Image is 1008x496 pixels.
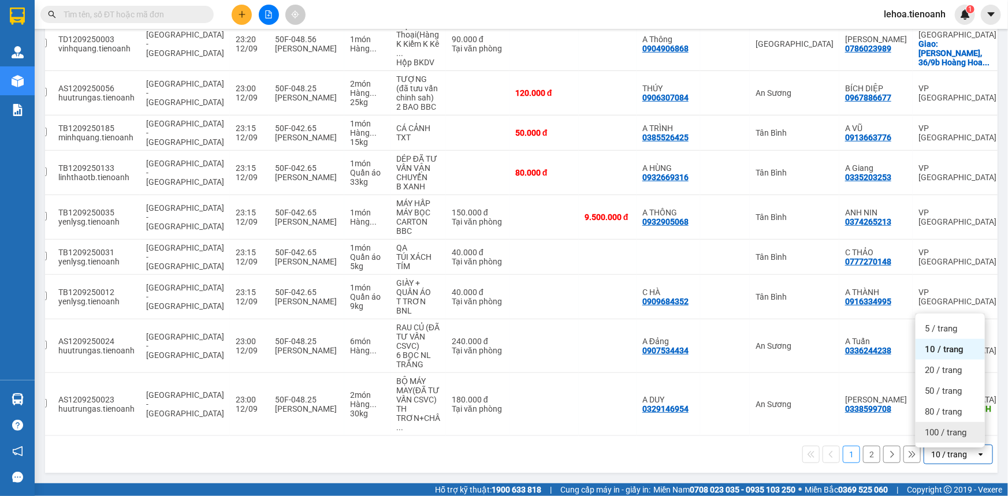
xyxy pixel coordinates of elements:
div: 0909684352 [642,297,689,306]
div: 50F-042.65 [275,124,339,133]
div: VP [GEOGRAPHIC_DATA] [918,124,996,142]
div: An Sương [756,88,834,98]
span: Miền Nam [653,483,795,496]
span: [GEOGRAPHIC_DATA] - [GEOGRAPHIC_DATA] [146,203,224,231]
div: Hàng thông thường [350,128,385,137]
span: notification [12,446,23,457]
div: 6 món [350,337,385,346]
div: 12/09 [236,173,263,182]
div: 23:15 [236,288,263,297]
span: 5 / trang [925,323,957,334]
span: ... [983,58,990,67]
div: 0932669316 [642,173,689,182]
ul: Menu [916,314,985,447]
div: VP [GEOGRAPHIC_DATA] [918,84,996,102]
span: Cung cấp máy in - giấy in: [560,483,650,496]
div: 50F-048.56 [275,35,339,44]
div: Tân Bình [756,252,834,262]
strong: 0369 525 060 [838,485,888,494]
div: 6 BỌC NL TRẮNG [396,350,440,369]
img: solution-icon [12,104,24,116]
div: 0967886677 [845,93,891,102]
div: 50F-048.25 [275,337,339,346]
div: huutrungas.tienoanh [58,346,135,355]
div: TB1209250035 [58,208,135,217]
div: 23:00 [236,84,263,93]
div: [PERSON_NAME] [275,257,339,266]
div: A Tuấn [845,337,907,346]
div: AS1209250023 [58,395,135,404]
div: TB1209250133 [58,163,135,173]
div: VP [GEOGRAPHIC_DATA] [918,288,996,306]
div: 0336244238 [845,346,891,355]
div: huutrungas.tienoanh [58,404,135,413]
div: Tại văn phòng [452,217,504,226]
div: 0907534434 [642,346,689,355]
div: [PERSON_NAME] [275,404,339,413]
div: QA [396,243,440,252]
div: Quần áo [350,292,385,301]
div: 23:20 [236,35,263,44]
div: A THÔNG [642,208,694,217]
div: T TRƠN BNL [396,297,440,315]
span: [GEOGRAPHIC_DATA] - [GEOGRAPHIC_DATA] [146,159,224,187]
button: plus [232,5,252,25]
div: 0374265213 [845,217,891,226]
img: warehouse-icon [12,393,24,405]
div: VP [GEOGRAPHIC_DATA] [918,163,996,182]
span: [GEOGRAPHIC_DATA] - [GEOGRAPHIC_DATA] [146,390,224,418]
div: 0335203253 [845,173,891,182]
div: Giao: Savio Villa, 36/9b Hoàng Hoa Thám, Phường 10, Thành phố Đà Lạt, Lâm Đồng [918,39,996,67]
div: TB1209250031 [58,248,135,257]
span: search [48,10,56,18]
div: yenlysg.tienoanh [58,257,135,266]
button: 1 [843,446,860,463]
button: file-add [259,5,279,25]
span: 80 / trang [925,406,962,417]
div: Tân Bình [756,168,834,177]
div: GIÀY + QUẦN ÁO [396,278,440,297]
div: [PERSON_NAME] [275,44,339,53]
div: [PERSON_NAME] [275,133,339,142]
div: 80.000 đ [515,168,573,177]
div: A Đảng [642,337,694,346]
div: 1 món [350,208,385,217]
div: A TRÌNH [642,124,694,133]
span: ... [370,128,377,137]
div: 50F-042.65 [275,163,339,173]
div: 0932905068 [642,217,689,226]
div: 1 món [350,283,385,292]
div: AS1209250024 [58,337,135,346]
span: ... [370,346,377,355]
div: Tại văn phòng [452,346,504,355]
div: huutrungas.tienoanh [58,93,135,102]
div: BỘ MÁY MAY(ĐÃ TƯ VẤN CSVC) [396,376,440,404]
div: 23:15 [236,248,263,257]
div: MÁY BỌC CARTON BBC [396,208,440,236]
div: A Thông [642,35,694,44]
div: Hàng thông thường [350,217,385,226]
div: 2 món [350,390,385,400]
div: Điện Thoại(Hàng K Kiểm K Kê Khai KCTN) [396,21,440,58]
span: aim [291,10,299,18]
div: VP [GEOGRAPHIC_DATA] [918,21,996,39]
div: 0329146954 [642,404,689,413]
div: 5 kg [350,262,385,271]
span: [GEOGRAPHIC_DATA] - [GEOGRAPHIC_DATA] [146,119,224,147]
div: 180.000 đ [452,395,504,404]
span: plus [238,10,246,18]
div: [GEOGRAPHIC_DATA] [756,39,834,49]
div: TÚI XÁCH TÍM [396,252,440,271]
span: [GEOGRAPHIC_DATA] - [GEOGRAPHIC_DATA] [146,243,224,271]
div: 10 / trang [931,449,967,460]
div: 90.000 đ [452,35,504,44]
div: 0786023989 [845,44,891,53]
div: An Sương [756,400,834,409]
div: 9.500.000 đ [585,212,631,222]
span: Hỗ trợ kỹ thuật: [435,483,541,496]
div: [PERSON_NAME] [275,93,339,102]
div: Quần áo [350,168,385,177]
span: ... [396,423,403,432]
div: Tại văn phòng [452,404,504,413]
div: Hàng thông thường [350,400,385,409]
